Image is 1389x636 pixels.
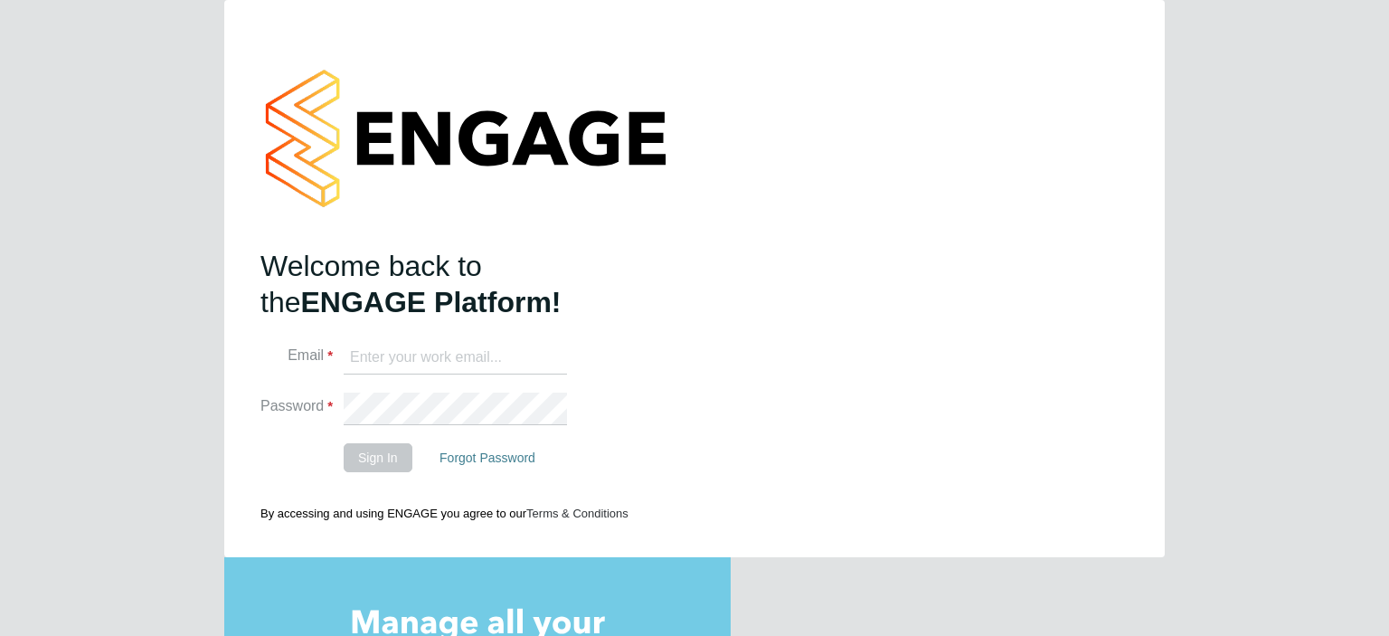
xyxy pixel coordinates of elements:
[344,342,567,375] input: Enter your work email...
[260,507,628,520] span: By accessing and using ENGAGE you agree to our
[344,443,412,472] button: Sign In
[425,443,550,472] button: Forgot Password
[526,507,628,520] a: Terms & Conditions
[260,248,613,320] h2: ENGAGE Platform!
[260,250,482,318] span: Welcome back to the
[260,397,333,416] label: Password
[260,346,333,365] label: Email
